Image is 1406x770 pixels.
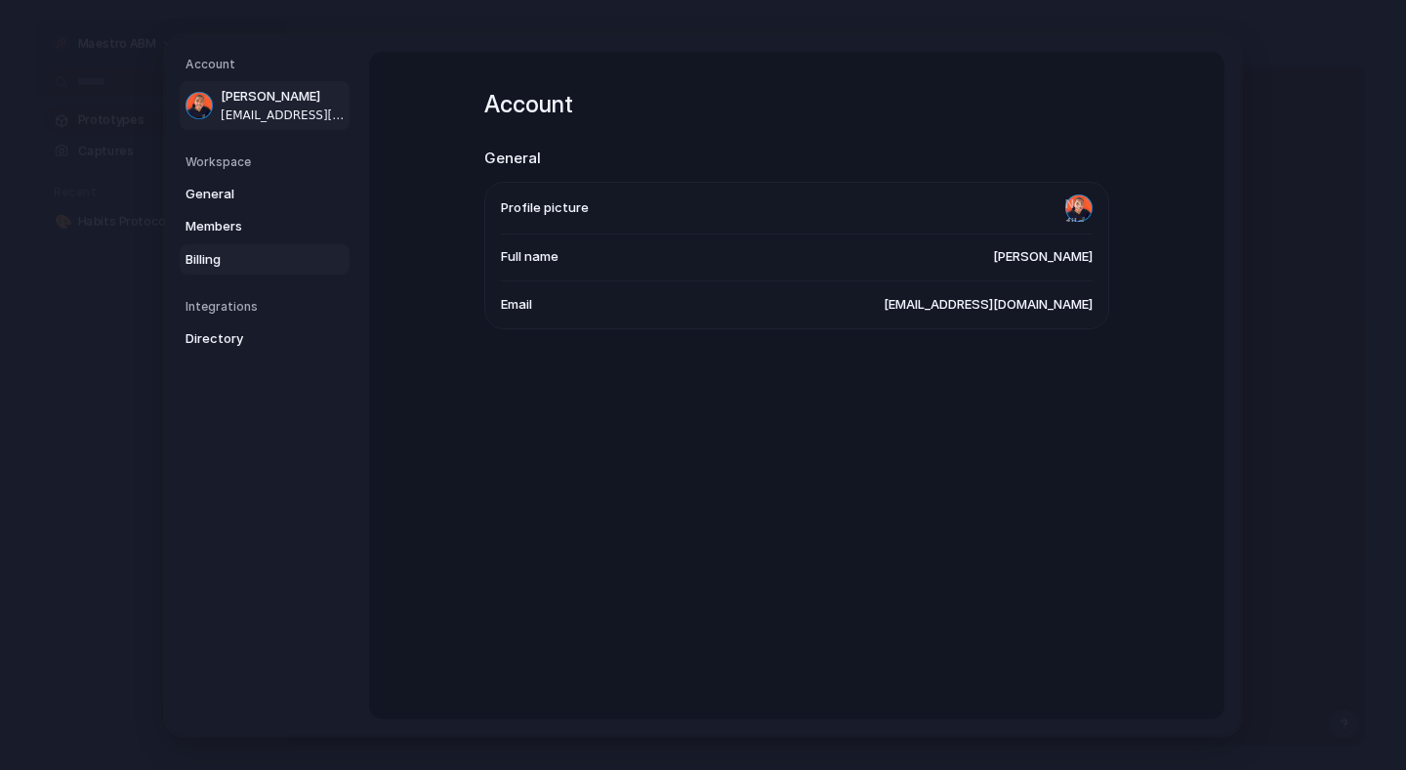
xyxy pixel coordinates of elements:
[186,329,310,349] span: Directory
[180,323,350,355] a: Directory
[186,184,310,203] span: General
[484,87,1109,122] h1: Account
[501,247,558,267] span: Full name
[180,211,350,242] a: Members
[884,294,1093,314] span: [EMAIL_ADDRESS][DOMAIN_NAME]
[186,217,310,236] span: Members
[484,148,1109,170] h2: General
[186,249,310,269] span: Billing
[186,152,350,170] h5: Workspace
[180,243,350,275] a: Billing
[993,247,1093,267] span: [PERSON_NAME]
[221,106,346,123] span: [EMAIL_ADDRESS][DOMAIN_NAME]
[186,56,350,73] h5: Account
[180,178,350,209] a: General
[180,81,350,130] a: [PERSON_NAME][EMAIL_ADDRESS][DOMAIN_NAME]
[221,87,346,107] span: [PERSON_NAME]
[501,294,532,314] span: Email
[501,197,589,217] span: Profile picture
[186,298,350,316] h5: Integrations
